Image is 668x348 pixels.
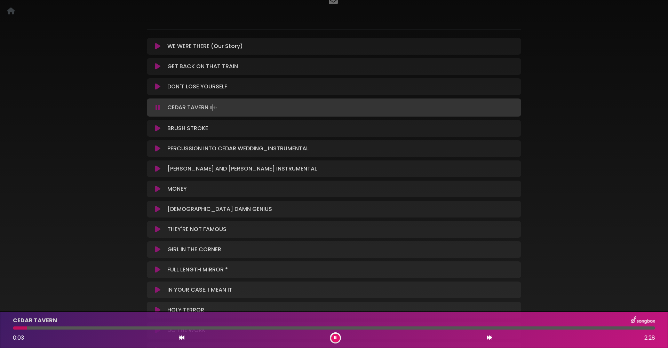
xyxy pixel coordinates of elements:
[167,185,187,193] p: MONEY
[167,225,226,234] p: THEY'RE NOT FAMOUS
[167,286,232,294] p: IN YOUR CASE, I MEAN IT
[167,266,228,274] p: FULL LENGTH MIRROR *
[13,316,57,325] p: CEDAR TAVERN
[13,334,24,342] span: 0:03
[167,42,243,50] p: WE WERE THERE (Our Story)
[167,103,218,112] p: CEDAR TAVERN
[167,245,221,254] p: GIRL IN THE CORNER
[167,306,204,314] p: HOLY TERROR
[167,165,317,173] p: [PERSON_NAME] AND [PERSON_NAME] INSTRUMENTAL
[167,144,309,153] p: PERCUSSION INTO CEDAR WEDDING_INSTRUMENTAL
[208,103,218,112] img: waveform4.gif
[167,62,238,71] p: GET BACK ON THAT TRAIN
[631,316,655,325] img: songbox-logo-white.png
[167,124,208,133] p: BRUSH STROKE
[167,205,272,213] p: [DEMOGRAPHIC_DATA] DAMN GENIUS
[167,82,227,91] p: DON'T LOSE YOURSELF
[644,334,655,342] span: 2:28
